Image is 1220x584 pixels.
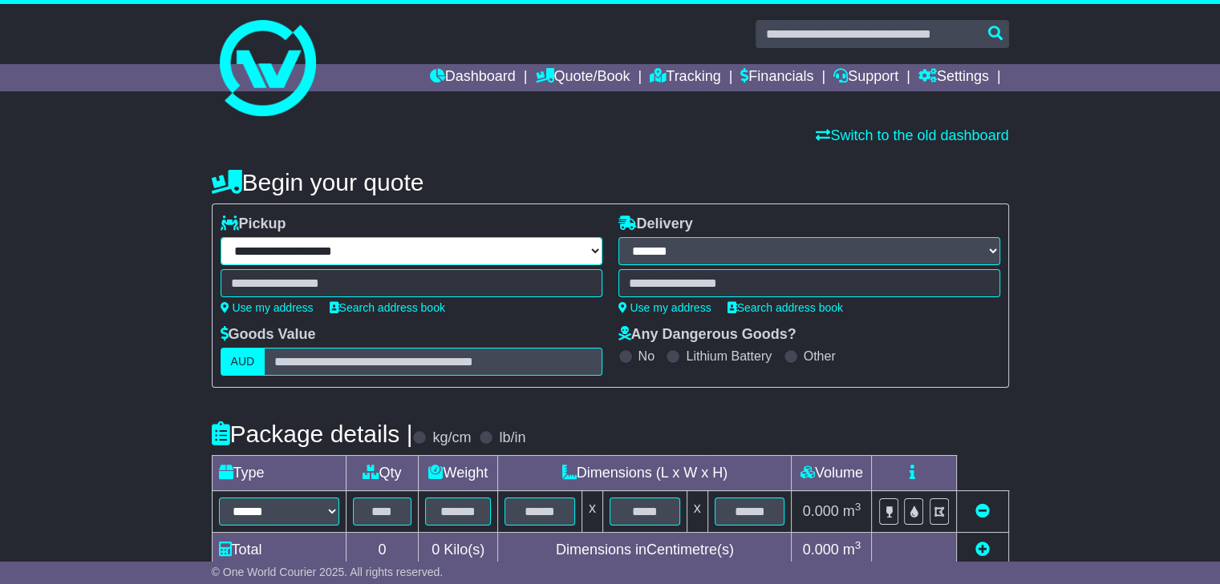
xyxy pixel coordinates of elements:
[687,491,707,533] td: x
[212,456,346,491] td: Type
[804,348,836,364] label: Other
[792,456,872,491] td: Volume
[843,542,861,558] span: m
[221,215,286,233] label: Pickup
[498,456,792,491] td: Dimensions (L x W x H)
[816,127,1008,143] a: Switch to the old dashboard
[728,301,843,314] a: Search address book
[975,503,990,519] a: Remove this item
[618,326,796,344] label: Any Dangerous Goods?
[346,456,419,491] td: Qty
[221,326,316,344] label: Goods Value
[686,348,772,364] label: Lithium Battery
[430,64,516,91] a: Dashboard
[618,301,711,314] a: Use my address
[803,503,839,519] span: 0.000
[499,429,525,447] label: lb/in
[419,533,498,568] td: Kilo(s)
[740,64,813,91] a: Financials
[638,348,655,364] label: No
[221,348,265,376] label: AUD
[582,491,602,533] td: x
[803,542,839,558] span: 0.000
[855,539,861,551] sup: 3
[650,64,720,91] a: Tracking
[498,533,792,568] td: Dimensions in Centimetre(s)
[432,542,440,558] span: 0
[975,542,990,558] a: Add new item
[833,64,898,91] a: Support
[535,64,630,91] a: Quote/Book
[419,456,498,491] td: Weight
[212,566,444,578] span: © One World Courier 2025. All rights reserved.
[346,533,419,568] td: 0
[221,301,314,314] a: Use my address
[843,503,861,519] span: m
[212,169,1009,195] h4: Begin your quote
[330,301,445,314] a: Search address book
[855,501,861,513] sup: 3
[212,421,413,447] h4: Package details |
[212,533,346,568] td: Total
[618,215,693,233] label: Delivery
[432,429,471,447] label: kg/cm
[918,64,989,91] a: Settings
